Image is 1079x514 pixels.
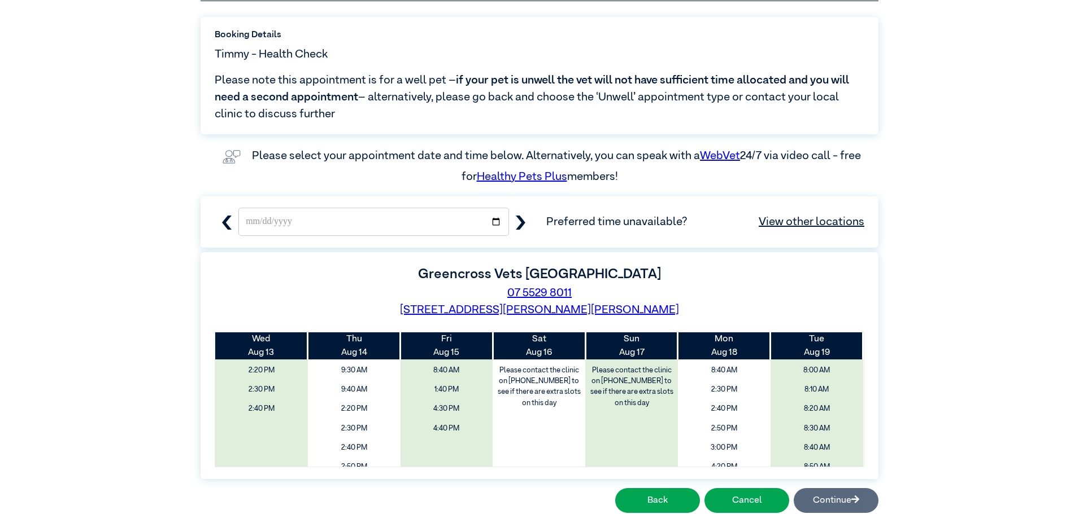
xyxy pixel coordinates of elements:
span: 2:40 PM [219,401,304,417]
span: 9:30 AM [312,362,397,379]
label: Please select your appointment date and time below. Alternatively, you can speak with a 24/7 via ... [252,150,863,182]
span: 1:40 PM [404,381,489,398]
span: 8:00 AM [775,362,859,379]
span: 2:40 PM [682,401,767,417]
span: 4:20 PM [682,459,767,475]
span: 8:20 AM [775,401,859,417]
span: if your pet is unwell the vet will not have sufficient time allocated and you will need a second ... [215,74,849,103]
label: Booking Details [215,28,864,42]
span: 2:50 PM [312,459,397,475]
span: 4:30 PM [404,401,489,417]
span: 8:30 AM [775,420,859,437]
th: Aug 17 [585,332,678,359]
a: [STREET_ADDRESS][PERSON_NAME][PERSON_NAME] [400,304,679,315]
span: 2:20 PM [312,401,397,417]
span: 8:40 AM [775,440,859,456]
th: Aug 18 [678,332,771,359]
a: Healthy Pets Plus [477,171,567,182]
span: 4:40 PM [404,420,489,437]
a: WebVet [700,150,740,161]
span: 8:40 AM [682,362,767,379]
span: 2:30 PM [312,420,397,437]
th: Aug 19 [771,332,863,359]
a: View other locations [759,213,864,230]
th: Aug 14 [308,332,401,359]
span: Please note this appointment is for a well pet – – alternatively, please go back and choose the ‘... [215,72,864,122]
span: 9:40 AM [312,381,397,398]
label: Greencross Vets [GEOGRAPHIC_DATA] [418,267,661,281]
span: Timmy - Health Check [215,46,328,63]
span: 2:50 PM [682,420,767,437]
span: Preferred time unavailable? [546,213,864,230]
span: 2:40 PM [312,440,397,456]
button: Cancel [704,488,789,513]
th: Aug 16 [493,332,585,359]
th: Aug 13 [215,332,308,359]
a: 07 5529 8011 [507,287,572,298]
span: 8:10 AM [775,381,859,398]
button: Back [615,488,700,513]
label: Please contact the clinic on [PHONE_NUMBER] to see if there are extra slots on this day [586,362,677,411]
span: 2:30 PM [219,381,304,398]
span: 8:40 AM [404,362,489,379]
label: Please contact the clinic on [PHONE_NUMBER] to see if there are extra slots on this day [494,362,584,411]
img: vet [218,146,245,168]
span: 2:20 PM [219,362,304,379]
span: 2:30 PM [682,381,767,398]
span: 8:50 AM [775,459,859,475]
span: 3:00 PM [682,440,767,456]
th: Aug 15 [401,332,493,359]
